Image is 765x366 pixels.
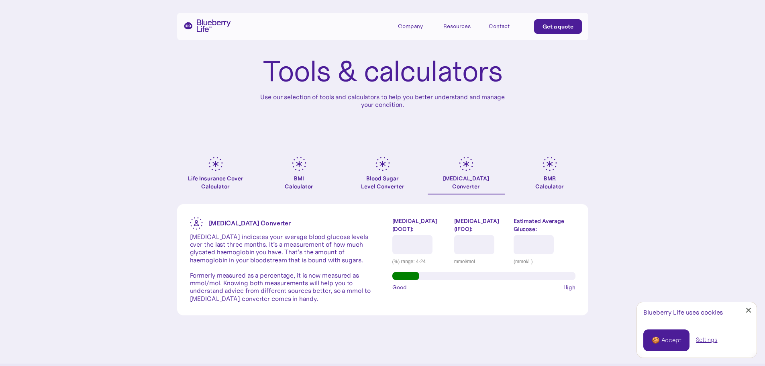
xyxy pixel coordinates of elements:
div: 🍪 Accept [652,336,681,345]
a: Contact [489,19,525,33]
div: Resources [443,23,471,30]
a: Get a quote [534,19,582,34]
h1: Tools & calculators [263,56,502,87]
a: 🍪 Accept [643,329,690,351]
div: Company [398,23,423,30]
div: Blood Sugar Level Converter [361,174,404,190]
strong: [MEDICAL_DATA] Converter [209,219,291,227]
label: Estimated Average Glucose: [514,217,575,233]
p: Use our selection of tools and calculators to help you better understand and manage your condition. [254,93,511,108]
div: BMI Calculator [285,174,313,190]
a: Blood SugarLevel Converter [344,157,421,194]
div: Contact [489,23,510,30]
a: BMRCalculator [511,157,588,194]
label: [MEDICAL_DATA] (DCCT): [392,217,448,233]
a: Settings [696,336,717,344]
a: Close Cookie Popup [741,302,757,318]
span: High [563,283,575,291]
div: BMR Calculator [535,174,564,190]
div: [MEDICAL_DATA] Converter [443,174,489,190]
a: BMICalculator [261,157,338,194]
div: mmol/mol [454,258,508,266]
div: Get a quote [543,22,573,31]
a: home [184,19,231,32]
div: Life Insurance Cover Calculator [177,174,254,190]
span: Good [392,283,407,291]
label: [MEDICAL_DATA] (IFCC): [454,217,508,233]
div: Resources [443,19,479,33]
div: (mmol/L) [514,258,575,266]
div: Blueberry Life uses cookies [643,309,750,316]
a: [MEDICAL_DATA]Converter [428,157,505,194]
p: [MEDICAL_DATA] indicates your average blood glucose levels over the last three months. It’s a mea... [190,233,373,303]
div: Company [398,19,434,33]
a: Life Insurance Cover Calculator [177,157,254,194]
div: (%) range: 4-24 [392,258,448,266]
